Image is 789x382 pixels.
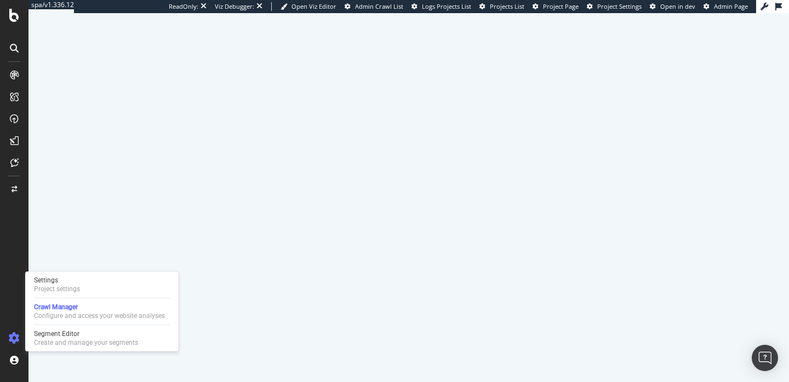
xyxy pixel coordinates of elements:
a: Admin Crawl List [345,2,403,11]
span: Project Page [543,2,579,10]
span: Logs Projects List [422,2,471,10]
div: Segment Editor [34,329,138,338]
div: Open Intercom Messenger [752,345,778,371]
div: ReadOnly: [169,2,198,11]
span: Projects List [490,2,524,10]
div: Create and manage your segments [34,338,138,347]
span: Project Settings [597,2,642,10]
a: Open in dev [650,2,695,11]
span: Admin Crawl List [355,2,403,10]
a: Logs Projects List [411,2,471,11]
a: Project Settings [587,2,642,11]
a: Crawl ManagerConfigure and access your website analyses [30,302,174,321]
div: Configure and access your website analyses [34,311,165,320]
a: Projects List [479,2,524,11]
span: Open Viz Editor [291,2,336,10]
a: Admin Page [704,2,748,11]
a: SettingsProject settings [30,275,174,294]
div: Crawl Manager [34,303,165,311]
div: Project settings [34,285,80,293]
a: Open Viz Editor [281,2,336,11]
span: Open in dev [660,2,695,10]
a: Project Page [533,2,579,11]
a: Segment EditorCreate and manage your segments [30,328,174,348]
div: Settings [34,276,80,285]
span: Admin Page [714,2,748,10]
div: Viz Debugger: [215,2,254,11]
